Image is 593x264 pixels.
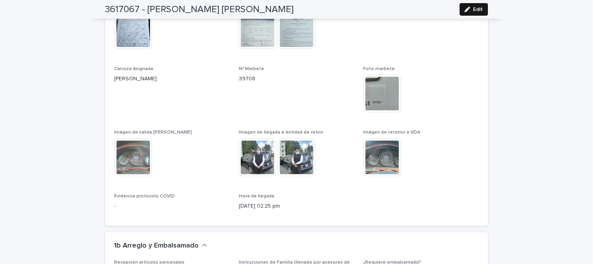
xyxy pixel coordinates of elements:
[239,67,264,71] span: Nº Marbete
[239,75,354,83] p: 39708
[473,7,483,12] span: Edit
[115,67,154,71] span: Carroza Asignada
[239,130,323,135] span: Imágen de llegada a entidad de retiro
[115,130,192,135] span: Imágen de salida [PERSON_NAME]
[115,242,199,250] h2: 1b Arreglo y Embalsamado
[364,130,421,135] span: Imágen de retorno a VDA
[239,194,274,199] span: Hora de llegada
[115,242,208,250] button: 1b Arreglo y Embalsamado
[115,194,175,199] span: Evidencia protocolo COVID
[115,202,230,210] p: -
[115,75,230,83] p: [PERSON_NAME]
[105,4,294,15] h2: 3617067 - [PERSON_NAME] [PERSON_NAME]
[364,67,395,71] span: Foto marbete
[460,3,488,16] button: Edit
[239,202,354,210] p: [DATE] 02:25 pm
